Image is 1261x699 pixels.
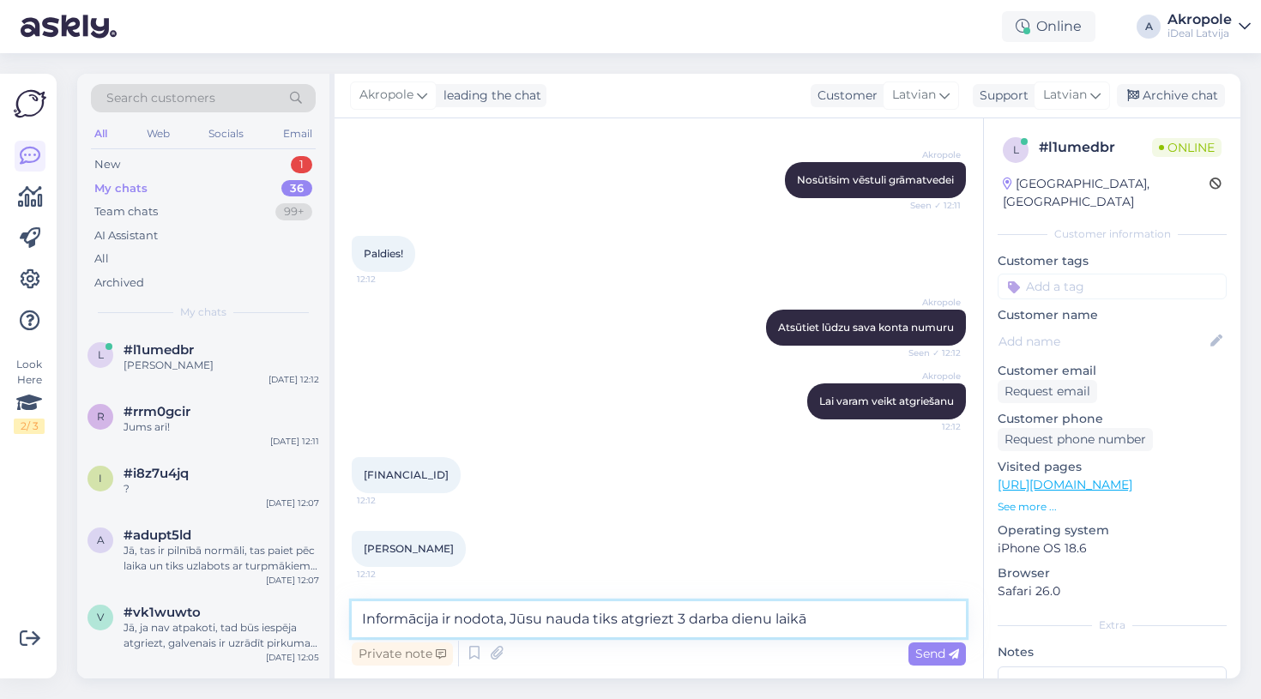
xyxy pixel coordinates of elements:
div: [DATE] 12:05 [266,651,319,664]
div: All [94,250,109,268]
p: See more ... [998,499,1227,515]
div: Private note [352,642,453,666]
div: Support [973,87,1029,105]
span: 12:12 [357,273,421,286]
div: Customer information [998,226,1227,242]
div: Team chats [94,203,158,220]
span: l [1013,143,1019,156]
a: AkropoleiDeal Latvija [1167,13,1251,40]
span: Akropole [896,370,961,383]
span: Send [915,646,959,661]
div: Web [143,123,173,145]
span: i [99,472,102,485]
span: Akropole [896,296,961,309]
span: Nosūtīsim vēstuli grāmatvedei [797,173,954,186]
span: #adupt5ld [124,527,191,543]
p: Operating system [998,521,1227,539]
div: Archive chat [1117,84,1225,107]
a: [URL][DOMAIN_NAME] [998,477,1132,492]
div: [DATE] 12:11 [270,435,319,448]
div: 2 / 3 [14,419,45,434]
div: Online [1002,11,1095,42]
span: Paldies! [364,247,403,260]
span: Online [1152,138,1222,157]
span: a [97,533,105,546]
div: Archived [94,274,144,292]
p: iPhone OS 18.6 [998,539,1227,557]
div: [DATE] 12:07 [266,574,319,587]
span: Atsūtiet lūdzu sava konta numuru [778,321,954,334]
span: Lai varam veikt atgriešanu [819,395,954,407]
span: 12:12 [357,494,421,507]
div: Jā, ja nav atpakoti, tad būs iespēja atgriezt, galvenais ir uzrādīt pirkuma čeku [124,620,319,651]
div: Look Here [14,357,45,434]
div: 36 [281,180,312,197]
p: Customer email [998,362,1227,380]
div: [PERSON_NAME] [124,358,319,373]
div: AI Assistant [94,227,158,244]
div: Request email [998,380,1097,403]
span: [PERSON_NAME] [364,542,454,555]
div: Jums arī! [124,419,319,435]
div: 1 [291,156,312,173]
div: [GEOGRAPHIC_DATA], [GEOGRAPHIC_DATA] [1003,175,1210,211]
span: 12:12 [357,568,421,581]
span: Akropole [359,86,413,105]
div: Jā, tas ir pilnībā normāli, tas paiet pēc laika un tiks uzlabots ar turpmākiem atjauninājumiem [124,543,319,574]
p: Safari 26.0 [998,582,1227,600]
div: Socials [205,123,247,145]
span: Seen ✓ 12:11 [896,199,961,212]
div: [DATE] 12:07 [266,497,319,509]
div: # l1umedbr [1039,137,1152,158]
p: Browser [998,564,1227,582]
span: #vk1wuwto [124,605,201,620]
div: leading the chat [437,87,541,105]
p: Visited pages [998,458,1227,476]
span: Search customers [106,89,215,107]
span: #l1umedbr [124,342,194,358]
span: #rrm0gcir [124,404,190,419]
div: Extra [998,618,1227,633]
p: Customer name [998,306,1227,324]
span: [FINANCIAL_ID] [364,468,449,481]
div: A [1137,15,1161,39]
textarea: Informācija ir nodota, Jūsu nauda tiks atgriezt 3 darba dienu laikā [352,601,966,637]
span: r [97,410,105,423]
div: ? [124,481,319,497]
span: #i8z7u4jq [124,466,189,481]
p: Notes [998,643,1227,661]
div: 99+ [275,203,312,220]
span: 12:12 [896,420,961,433]
p: Customer phone [998,410,1227,428]
span: Latvian [892,86,936,105]
div: Request phone number [998,428,1153,451]
img: Askly Logo [14,87,46,120]
span: v [97,611,104,624]
input: Add a tag [998,274,1227,299]
div: Email [280,123,316,145]
span: l [98,348,104,361]
p: Customer tags [998,252,1227,270]
div: [DATE] 12:12 [268,373,319,386]
div: iDeal Latvija [1167,27,1232,40]
span: Akropole [896,148,961,161]
span: Latvian [1043,86,1087,105]
div: Akropole [1167,13,1232,27]
div: New [94,156,120,173]
input: Add name [999,332,1207,351]
div: My chats [94,180,148,197]
div: All [91,123,111,145]
span: My chats [180,304,226,320]
div: Customer [811,87,878,105]
span: Seen ✓ 12:12 [896,346,961,359]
